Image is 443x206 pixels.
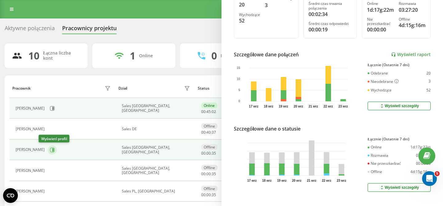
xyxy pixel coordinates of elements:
div: Pracownicy projektu [62,25,117,34]
div: Łącznie (Ostatnie 7 dni) [368,137,431,141]
div: Szczegółowe dane połączeń [234,51,299,58]
div: Wyświetl szczegóły [379,185,419,190]
div: Sales [GEOGRAPHIC_DATA], [GEOGRAPHIC_DATA] [122,104,192,113]
div: 00:00:00 [367,26,394,33]
div: Nie przeszkadzać [368,161,401,166]
div: 52 [426,88,431,92]
text: 23 wrz [338,105,348,108]
text: 19 wrz [277,179,287,182]
div: Online [367,2,394,6]
div: Online [368,145,382,149]
span: 40 [206,130,211,135]
span: 37 [212,130,216,135]
text: 17 wrz [247,179,257,182]
div: [PERSON_NAME] [16,189,46,193]
div: 0 [211,50,217,62]
div: Rozmawiają [221,53,245,59]
div: Łącznie (Ostatnie 7 dni) [368,63,431,67]
span: 02 [212,109,216,114]
div: Odebrane [368,71,388,75]
div: 03:27:20 [416,153,431,158]
div: 10 [28,50,39,62]
div: Wychodzące [368,88,392,92]
div: 1d:17g:22m [367,6,394,14]
span: 00 [206,171,211,176]
div: Online [139,53,153,59]
span: 5 [435,171,440,176]
div: Dział [118,86,127,91]
div: 00:02:34 [309,10,352,18]
div: Rozmawia [399,2,425,6]
div: [PERSON_NAME] [16,127,46,131]
div: 03:27:20 [399,6,425,14]
div: Wyświetl profil [39,135,70,143]
div: 3 [429,79,431,84]
div: Średni czas trwania połączenia [309,2,352,10]
div: 00:00:19 [309,26,352,33]
div: : : [201,151,216,156]
div: Status [198,86,210,91]
div: 4d:15g:16m [399,22,425,29]
button: Wyświetl szczegóły [368,183,431,192]
div: Offline [201,186,218,192]
div: Offline [201,144,218,150]
div: [PERSON_NAME] [16,147,46,152]
span: 35 [212,192,216,197]
div: Offline [399,17,425,22]
span: 00 [206,151,211,156]
text: 20 wrz [292,179,301,182]
text: 17 wrz [249,105,258,108]
div: Aktywne połączenia [5,25,55,34]
div: : : [201,130,216,135]
text: 5 [238,89,240,92]
div: Sales [GEOGRAPHIC_DATA], [GEOGRAPHIC_DATA] [122,145,192,154]
div: Sales PL, [GEOGRAPHIC_DATA] [122,189,192,193]
div: Wychodzące [239,13,260,17]
div: Nie przeszkadzać [367,17,394,26]
div: [PERSON_NAME] [16,168,46,173]
span: 00 [201,171,206,176]
span: 45 [206,109,211,114]
span: 00 [201,130,206,135]
div: 20 [426,71,431,75]
div: 20 [239,1,260,8]
div: Rozmawia [368,153,388,158]
text: 21 wrz [309,105,318,108]
iframe: Intercom live chat [422,171,437,186]
div: Pracownik [12,86,31,91]
div: 1 [130,50,135,62]
div: Sales [GEOGRAPHIC_DATA], [GEOGRAPHIC_DATA] [122,166,192,175]
div: Sales DE [122,127,192,131]
text: 0 [238,100,240,103]
text: 21 wrz [307,179,317,182]
span: 00 [206,192,211,197]
div: Online [201,103,217,108]
div: Szczegółowe dane o statusie [234,125,301,132]
text: 23 wrz [337,179,346,182]
div: : : [201,193,216,197]
div: Wyświetl szczegóły [379,103,419,108]
div: Offline [201,123,218,129]
text: 22 wrz [324,105,333,108]
text: 18 wrz [264,105,273,108]
text: 15 [237,67,240,70]
div: [PERSON_NAME] [16,106,46,111]
div: 1d:17g:22m [410,145,431,149]
div: 52 [239,17,260,24]
text: 18 wrz [262,179,272,182]
text: 20 wrz [294,105,303,108]
a: Wyświetl raport [391,52,431,57]
span: 00 [201,192,206,197]
div: Offline [201,165,218,171]
button: Wyświetl szczegóły [368,102,431,110]
span: 00 [201,151,206,156]
text: 19 wrz [279,105,288,108]
div: 00:00:00 [416,161,431,166]
div: : : [201,172,216,176]
div: Offline [368,170,382,174]
div: : : [201,110,216,114]
div: 3 [265,2,293,9]
div: 4d:15g:16m [410,170,431,174]
div: Łączna liczba kont [43,50,80,61]
span: 35 [212,151,216,156]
